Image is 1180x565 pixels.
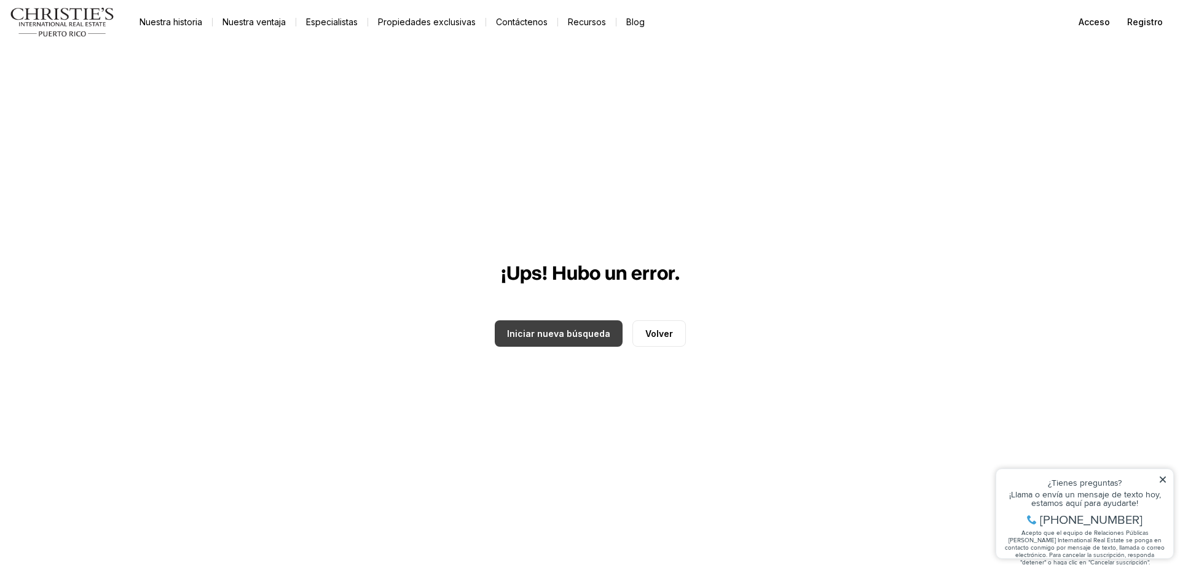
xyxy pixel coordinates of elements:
a: Nuestra historia [130,14,212,31]
font: ¡Ups! Hubo un error. [501,264,680,284]
button: Acceso [1071,10,1117,34]
font: [PHONE_NUMBER] [50,60,153,77]
a: Recursos [558,14,616,31]
font: Nuestra ventaja [222,17,286,27]
a: Blog [616,14,655,31]
img: logo [10,7,115,37]
button: Contáctenos [486,14,557,31]
font: Acceso [1079,17,1110,27]
font: Blog [626,17,645,27]
a: Propiedades exclusivas [368,14,486,31]
font: Propiedades exclusivas [378,17,476,27]
button: Iniciar nueva búsqueda [495,320,623,347]
font: Recursos [568,17,606,27]
font: Registro [1127,17,1163,27]
font: ¿Tienes preguntas? [58,26,132,38]
font: Volver [645,328,673,339]
a: Especialistas [296,14,368,31]
font: Iniciar nueva búsqueda [507,328,610,339]
font: Nuestra historia [140,17,202,27]
font: Acepto que el equipo de Relaciones Públicas [PERSON_NAME] International Real Estate se ponga en c... [15,77,175,116]
button: Volver [632,320,686,347]
font: Contáctenos [496,17,548,27]
a: Nuestra ventaja [213,14,296,31]
font: Especialistas [306,17,358,27]
button: Registro [1120,10,1170,34]
font: ¡Llama o envía un mensaje de texto hoy, estamos aquí para ayudarte! [20,38,171,58]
